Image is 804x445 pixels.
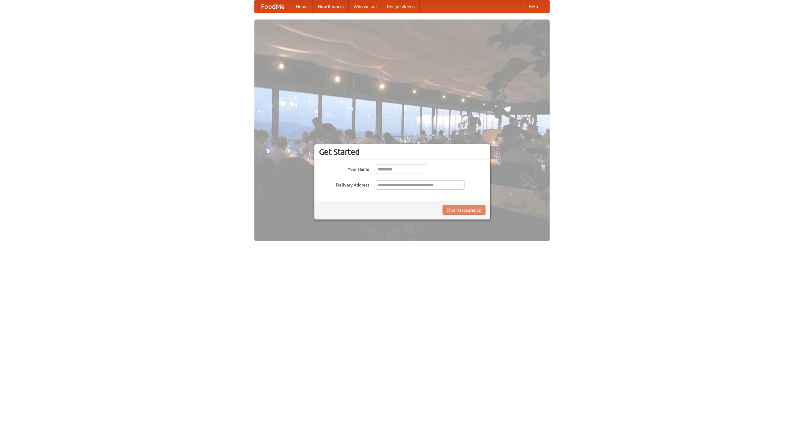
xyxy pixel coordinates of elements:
a: Who we are [349,0,382,13]
a: Home [291,0,313,13]
label: Delivery Address [319,180,369,188]
button: Find Restaurants! [443,205,486,215]
a: Recipe videos [382,0,420,13]
label: Your Name [319,164,369,172]
h3: Get Started [319,147,486,157]
a: Help [524,0,543,13]
a: FoodMe [255,0,291,13]
a: How it works [313,0,349,13]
